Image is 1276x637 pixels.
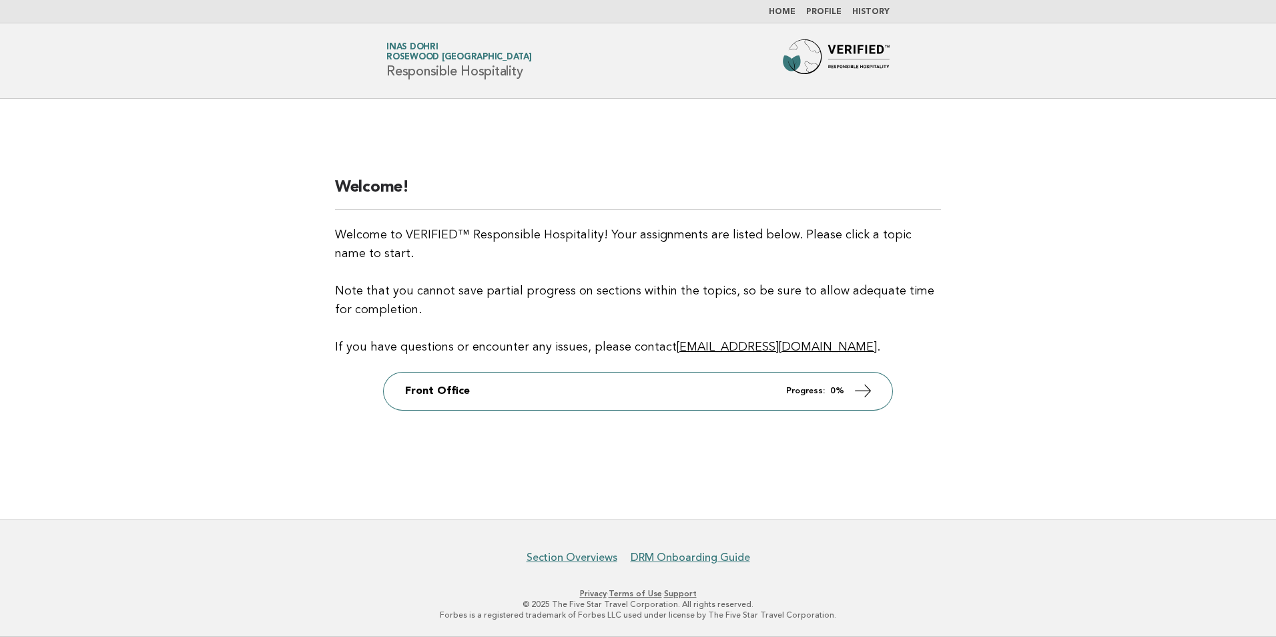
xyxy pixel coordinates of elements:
[230,588,1046,599] p: · ·
[335,226,941,357] p: Welcome to VERIFIED™ Responsible Hospitality! Your assignments are listed below. Please click a t...
[830,387,844,395] strong: 0%
[783,39,890,82] img: Forbes Travel Guide
[664,589,697,598] a: Support
[580,589,607,598] a: Privacy
[386,53,532,62] span: Rosewood [GEOGRAPHIC_DATA]
[631,551,750,564] a: DRM Onboarding Guide
[806,8,842,16] a: Profile
[677,341,877,353] a: [EMAIL_ADDRESS][DOMAIN_NAME]
[609,589,662,598] a: Terms of Use
[527,551,617,564] a: Section Overviews
[230,599,1046,610] p: © 2025 The Five Star Travel Corporation. All rights reserved.
[769,8,795,16] a: Home
[786,387,825,395] em: Progress:
[386,43,532,61] a: Inas DohriRosewood [GEOGRAPHIC_DATA]
[386,43,532,78] h1: Responsible Hospitality
[852,8,890,16] a: History
[335,177,941,210] h2: Welcome!
[230,610,1046,620] p: Forbes is a registered trademark of Forbes LLC used under license by The Five Star Travel Corpora...
[384,373,892,410] a: Front Office Progress: 0%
